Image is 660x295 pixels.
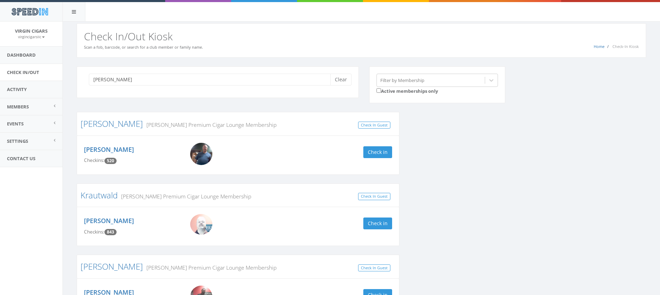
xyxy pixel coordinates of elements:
[81,118,143,129] a: [PERSON_NAME]
[594,44,604,49] a: Home
[190,214,212,235] img: WIN_20200824_14_20_23_Pro.jpg
[7,138,28,144] span: Settings
[84,229,104,235] span: Checkins:
[81,189,118,201] a: Krautwald
[358,264,390,272] a: Check In Guest
[612,44,639,49] span: Check-In Kiosk
[118,192,251,200] small: [PERSON_NAME] Premium Cigar Lounge Membership
[7,121,24,127] span: Events
[7,155,35,162] span: Contact Us
[81,261,143,272] a: [PERSON_NAME]
[190,143,212,165] img: Kevin_Howerton.png
[18,34,45,39] small: virgincigarsllc
[363,146,392,158] button: Check in
[376,87,438,95] label: Active memberships only
[104,158,117,164] span: Checkin count
[84,157,104,163] span: Checkins:
[143,264,277,271] small: [PERSON_NAME] Premium Cigar Lounge Membership
[380,77,424,83] div: Filter by Membership
[89,74,336,85] input: Search a name to check in
[84,145,134,154] a: [PERSON_NAME]
[84,31,639,42] h2: Check In/Out Kiosk
[376,88,381,93] input: Active memberships only
[18,33,45,40] a: virgincigarsllc
[104,229,117,235] span: Checkin count
[8,5,51,18] img: speedin_logo.png
[7,104,29,110] span: Members
[143,121,277,129] small: [PERSON_NAME] Premium Cigar Lounge Membership
[363,218,392,229] button: Check in
[358,193,390,200] a: Check In Guest
[330,74,352,85] button: Clear
[84,44,203,50] small: Scan a fob, barcode, or search for a club member or family name.
[358,122,390,129] a: Check In Guest
[84,216,134,225] a: [PERSON_NAME]
[15,28,48,34] span: Virgin Cigars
